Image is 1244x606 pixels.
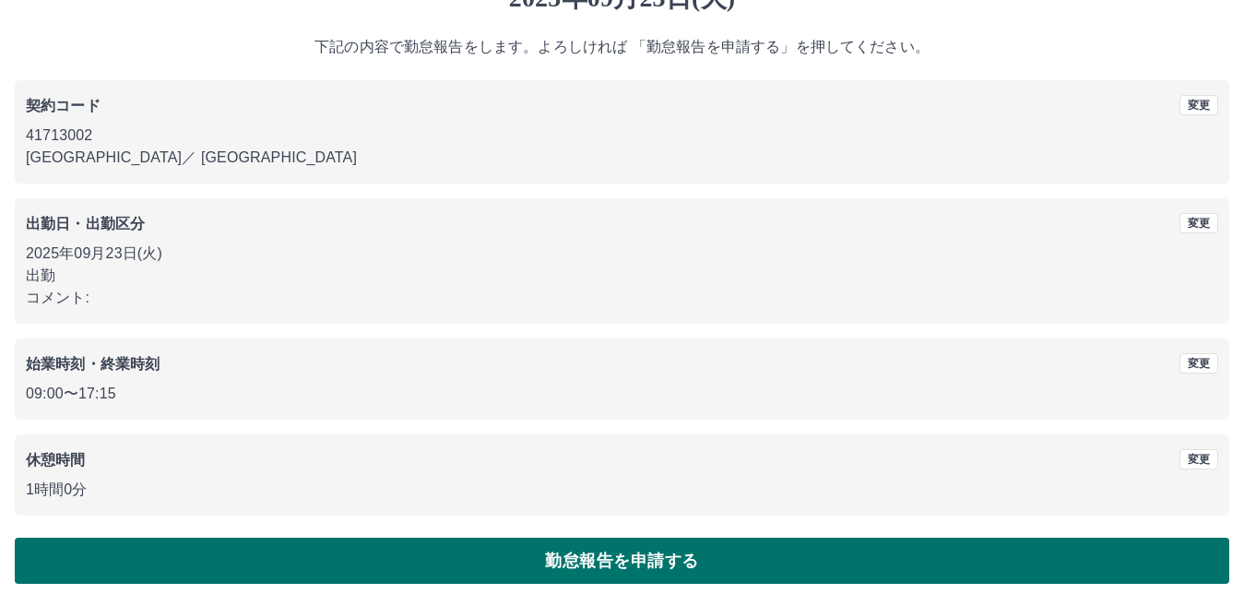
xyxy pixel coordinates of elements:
[26,243,1218,265] p: 2025年09月23日(火)
[1179,213,1218,233] button: 変更
[26,147,1218,169] p: [GEOGRAPHIC_DATA] ／ [GEOGRAPHIC_DATA]
[26,452,86,468] b: 休憩時間
[1179,95,1218,115] button: 変更
[1179,353,1218,374] button: 変更
[26,216,145,232] b: 出勤日・出勤区分
[26,479,1218,501] p: 1時間0分
[26,383,1218,405] p: 09:00 〜 17:15
[26,356,160,372] b: 始業時刻・終業時刻
[26,98,101,113] b: 契約コード
[26,287,1218,309] p: コメント:
[15,36,1229,58] p: 下記の内容で勤怠報告をします。よろしければ 「勤怠報告を申請する」を押してください。
[26,125,1218,147] p: 41713002
[1179,449,1218,469] button: 変更
[26,265,1218,287] p: 出勤
[15,538,1229,584] button: 勤怠報告を申請する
